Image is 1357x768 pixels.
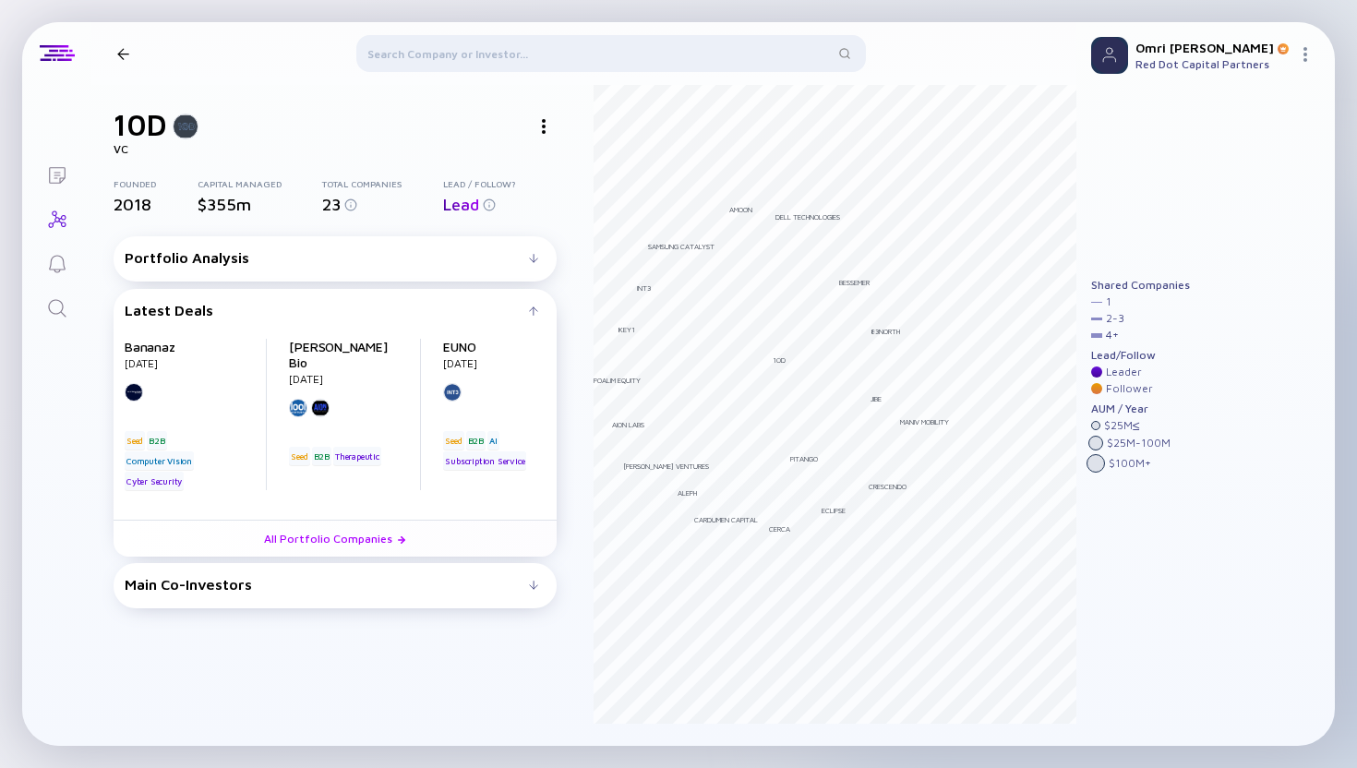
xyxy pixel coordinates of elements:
a: Lists [22,151,91,196]
div: AI [487,431,499,450]
div: AUM / Year [1091,402,1190,415]
div: Main Co-Investors [125,576,529,593]
div: Subscription Service [443,451,526,470]
div: Computer Vision [125,451,194,470]
div: VC [114,142,557,156]
span: 23 [322,195,341,214]
div: Leader [1106,366,1142,378]
div: Seed [443,431,463,450]
div: Latest Deals [125,302,529,318]
img: Info for Total Companies [344,198,357,211]
a: All Portfolio Companies [114,520,557,557]
div: Key1 [618,325,635,334]
div: B2B [466,431,486,450]
div: 1 [1106,295,1111,308]
img: Menu [1298,47,1313,62]
div: $ 25M [1104,419,1140,432]
div: $ 25M - 100M [1107,437,1171,450]
div: [DATE] [289,339,421,490]
div: Pitango [790,454,818,463]
div: Seed [289,447,309,465]
div: $ 100M + [1109,457,1151,470]
div: 2 - 3 [1106,312,1124,325]
div: Lead / Follow? [443,178,558,189]
div: Omri [PERSON_NAME] [1135,40,1291,55]
div: Bessemer [839,278,870,287]
div: [DATE] [125,339,267,490]
div: Cerca [769,524,790,534]
a: EUNO [443,339,475,354]
div: Total Companies [322,178,443,189]
div: INT3 [637,283,651,293]
div: [PERSON_NAME] ventures [623,462,709,471]
div: Therapeutic [333,447,381,465]
div: Samsung Catalyst [648,242,715,251]
div: Maniv Mobility [900,417,949,426]
div: Portfolio Analysis [125,249,529,266]
div: B2B [147,431,166,450]
a: Reminders [22,240,91,284]
div: 10D [773,355,786,365]
div: Red Dot Capital Partners [1135,57,1291,71]
div: Follower [1106,382,1153,395]
div: Founded [114,178,198,189]
img: Profile Picture [1091,37,1128,74]
div: [DATE] [443,339,546,490]
img: Investor Actions [542,119,546,134]
span: Lead [443,195,479,214]
div: ≤ [1133,419,1140,432]
div: Lead/Follow [1091,349,1190,362]
div: Seed [125,431,145,450]
a: [PERSON_NAME] Bio [289,339,387,370]
div: Crescendo [869,482,907,491]
div: Capital Managed [198,178,323,189]
div: Aleph [678,488,697,498]
a: Search [22,284,91,329]
div: Eclipse [822,506,846,515]
div: Jibe [871,394,882,403]
div: 4 + [1106,329,1119,342]
div: AION Labs [612,420,644,429]
div: CARDUMEN CAPITAL [694,515,758,524]
div: 83North [871,327,900,336]
h1: 10D [114,107,167,142]
div: $355m [198,195,323,214]
div: B2B [312,447,331,465]
div: Poalim Equity [594,376,641,385]
div: aMoon [729,205,752,214]
img: Info for Lead / Follow? [483,198,496,211]
div: 2018 [114,195,198,214]
a: Bananaz [125,339,174,354]
a: Investor Map [22,196,91,240]
div: Dell Technologies [775,212,840,222]
div: Cyber Security [125,472,184,490]
div: Shared Companies [1091,279,1190,292]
